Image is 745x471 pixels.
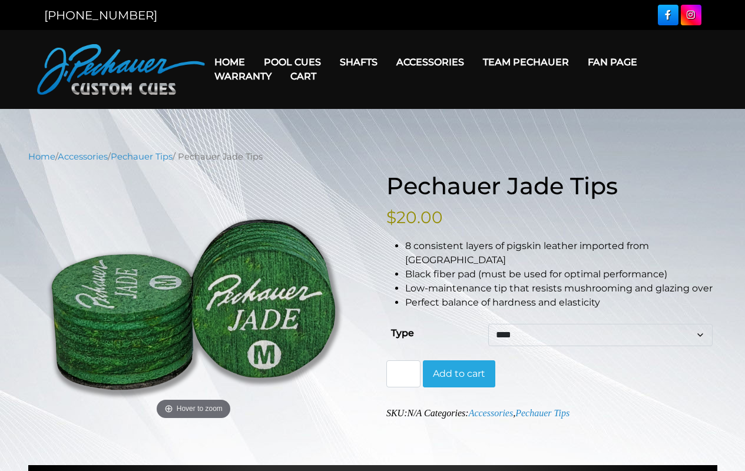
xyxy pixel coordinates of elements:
a: [PHONE_NUMBER] [44,8,157,22]
a: Home [205,47,254,77]
a: Pechauer Tips [111,151,173,162]
li: Perfect balance of hardness and elasticity [405,296,717,310]
a: Fan Page [578,47,647,77]
span: $ [386,207,396,227]
label: Type [391,324,414,343]
a: Shafts [330,47,387,77]
a: Pechauer Tips [515,408,569,418]
h1: Pechauer Jade Tips [386,172,717,200]
input: Product quantity [386,360,420,387]
a: Warranty [205,61,281,91]
li: 8 consistent layers of pigskin leather imported from [GEOGRAPHIC_DATA] [405,239,717,267]
span: N/A [407,408,422,418]
a: Pool Cues [254,47,330,77]
nav: Breadcrumb [28,150,717,163]
a: Team Pechauer [474,47,578,77]
a: updated-jade-tip-with-padHover to zoom [28,187,359,423]
a: Cart [281,61,326,91]
bdi: 20.00 [386,207,443,227]
a: Accessories [469,408,514,418]
img: Pechauer Custom Cues [37,44,205,95]
li: Black fiber pad (must be used for optimal performance) [405,267,717,281]
span: Categories: , [424,408,569,418]
li: Low-maintenance tip that resists mushrooming and glazing over [405,281,717,296]
button: Add to cart [423,360,495,387]
img: updated-jade-tip-with-pad [28,187,359,423]
a: Accessories [387,47,474,77]
a: Home [28,151,55,162]
span: SKU: [386,408,422,418]
a: Accessories [58,151,108,162]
